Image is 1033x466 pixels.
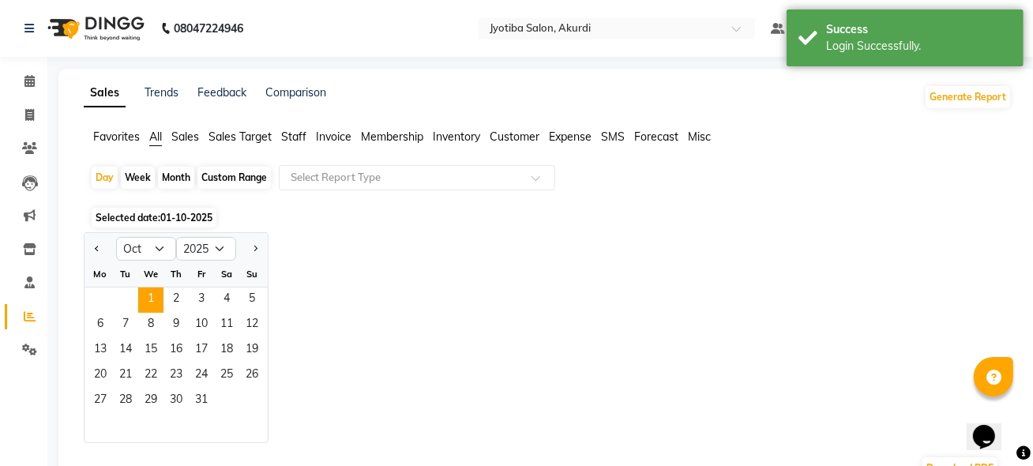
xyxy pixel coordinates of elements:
[967,403,1017,450] iframe: chat widget
[239,287,265,313] span: 5
[189,389,214,414] div: Friday, October 31, 2025
[490,130,539,144] span: Customer
[189,363,214,389] span: 24
[88,363,113,389] div: Monday, October 20, 2025
[88,389,113,414] div: Monday, October 27, 2025
[189,338,214,363] div: Friday, October 17, 2025
[189,389,214,414] span: 31
[163,389,189,414] div: Thursday, October 30, 2025
[121,167,155,189] div: Week
[265,85,326,100] a: Comparison
[116,237,176,261] select: Select month
[189,313,214,338] span: 10
[113,389,138,414] div: Tuesday, October 28, 2025
[93,130,140,144] span: Favorites
[138,313,163,338] span: 8
[138,287,163,313] span: 1
[40,6,148,51] img: logo
[189,287,214,313] span: 3
[214,363,239,389] span: 25
[249,236,261,261] button: Next month
[138,261,163,287] div: We
[158,167,194,189] div: Month
[163,287,189,313] div: Thursday, October 2, 2025
[239,363,265,389] div: Sunday, October 26, 2025
[826,21,1012,38] div: Success
[113,363,138,389] div: Tuesday, October 21, 2025
[688,130,711,144] span: Misc
[138,313,163,338] div: Wednesday, October 8, 2025
[189,287,214,313] div: Friday, October 3, 2025
[197,85,246,100] a: Feedback
[88,363,113,389] span: 20
[113,363,138,389] span: 21
[189,363,214,389] div: Friday, October 24, 2025
[138,389,163,414] span: 29
[634,130,678,144] span: Forecast
[113,261,138,287] div: Tu
[189,338,214,363] span: 17
[239,287,265,313] div: Sunday, October 5, 2025
[214,363,239,389] div: Saturday, October 25, 2025
[92,167,118,189] div: Day
[113,338,138,363] div: Tuesday, October 14, 2025
[214,338,239,363] div: Saturday, October 18, 2025
[189,261,214,287] div: Fr
[163,389,189,414] span: 30
[92,208,216,227] span: Selected date:
[91,236,103,261] button: Previous month
[549,130,592,144] span: Expense
[163,287,189,313] span: 2
[88,313,113,338] span: 6
[113,313,138,338] span: 7
[189,313,214,338] div: Friday, October 10, 2025
[113,389,138,414] span: 28
[88,338,113,363] div: Monday, October 13, 2025
[171,130,199,144] span: Sales
[113,338,138,363] span: 14
[926,86,1010,108] button: Generate Report
[176,237,236,261] select: Select year
[239,313,265,338] span: 12
[88,338,113,363] span: 13
[174,6,243,51] b: 08047224946
[160,212,212,224] span: 01-10-2025
[113,313,138,338] div: Tuesday, October 7, 2025
[138,287,163,313] div: Wednesday, October 1, 2025
[433,130,480,144] span: Inventory
[138,338,163,363] span: 15
[214,287,239,313] span: 4
[163,313,189,338] div: Thursday, October 9, 2025
[208,130,272,144] span: Sales Target
[281,130,306,144] span: Staff
[239,313,265,338] div: Sunday, October 12, 2025
[163,338,189,363] div: Thursday, October 16, 2025
[145,85,178,100] a: Trends
[84,79,126,107] a: Sales
[214,338,239,363] span: 18
[239,338,265,363] span: 19
[88,313,113,338] div: Monday, October 6, 2025
[239,363,265,389] span: 26
[163,313,189,338] span: 9
[214,313,239,338] div: Saturday, October 11, 2025
[214,313,239,338] span: 11
[316,130,351,144] span: Invoice
[88,389,113,414] span: 27
[163,338,189,363] span: 16
[138,363,163,389] div: Wednesday, October 22, 2025
[361,130,423,144] span: Membership
[239,261,265,287] div: Su
[163,261,189,287] div: Th
[138,363,163,389] span: 22
[163,363,189,389] div: Thursday, October 23, 2025
[214,261,239,287] div: Sa
[163,363,189,389] span: 23
[138,389,163,414] div: Wednesday, October 29, 2025
[214,287,239,313] div: Saturday, October 4, 2025
[239,338,265,363] div: Sunday, October 19, 2025
[88,261,113,287] div: Mo
[197,167,271,189] div: Custom Range
[149,130,162,144] span: All
[826,38,1012,54] div: Login Successfully.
